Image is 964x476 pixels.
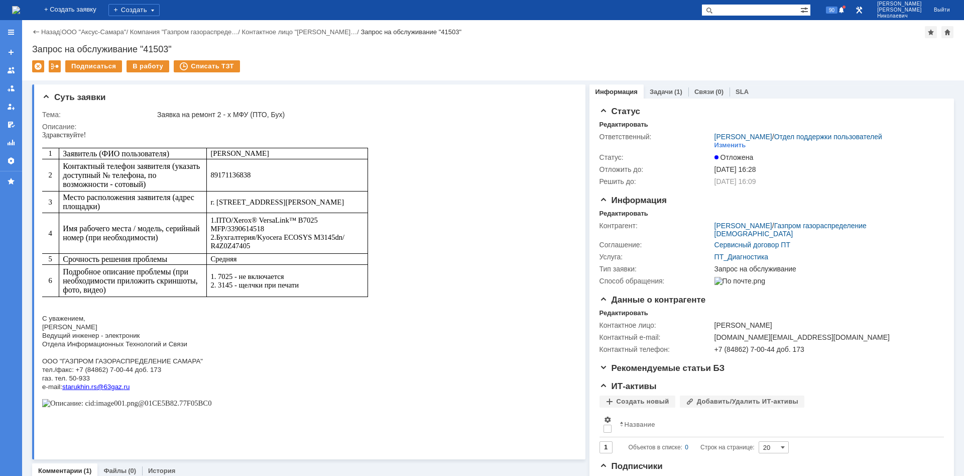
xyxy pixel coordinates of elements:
[629,444,682,451] span: Объектов в списке:
[736,88,749,96] a: SLA
[21,62,152,80] span: Место расположения заявителя (адрес площадки)
[599,121,648,129] div: Редактировать
[47,252,49,260] span: .
[714,321,939,329] div: [PERSON_NAME]
[62,28,130,36] div: /
[12,6,20,14] a: Перейти на домашнюю страницу
[3,135,19,151] a: Отчеты
[168,85,276,111] span: /Xerox® VersaLink™ B7025 MFP/3390614518 2.
[625,421,655,428] div: Название
[694,88,714,96] a: Связи
[128,467,136,474] div: (0)
[7,19,10,27] span: 1
[242,28,361,36] div: /
[599,177,712,185] div: Решить до:
[714,345,939,353] div: +7 (84862) 7-00-44 доб. 173
[599,295,706,305] span: Данные о контрагенте
[599,345,712,353] div: Контактный телефон:
[599,133,712,141] div: Ответственный:
[148,467,175,474] a: История
[599,241,712,249] div: Соглашение:
[595,88,638,96] a: Информация
[714,141,746,149] div: Изменить
[599,461,663,471] span: Подписчики
[714,222,939,238] div: /
[3,80,19,97] a: Заявки в моей ответственности
[599,309,648,317] div: Редактировать
[103,467,127,474] a: Файлы
[174,85,189,93] span: ПТО
[41,28,60,36] a: Назад
[168,19,226,27] span: [PERSON_NAME]
[242,28,357,36] a: Контактное лицо "[PERSON_NAME]…
[714,177,756,185] span: [DATE] 16:09
[3,44,19,60] a: Создать заявку
[599,107,640,116] span: Статус
[599,153,712,161] div: Статус:
[715,88,724,96] div: (0)
[3,117,19,133] a: Мои согласования
[168,124,194,132] span: Средняя
[168,85,174,93] span: 1.
[42,111,155,119] div: Тема:
[877,1,922,7] span: [PERSON_NAME]
[800,5,810,14] span: Расширенный поиск
[21,31,158,58] span: Контактный телефон заявителя (указать доступный № телефона, по возможности - сотовый)
[174,103,213,111] span: Бухгалтерия
[168,67,302,75] span: г. [STREET_ADDRESS][PERSON_NAME]
[599,321,712,329] div: Контактное лицо:
[604,416,612,424] span: Настройки
[599,196,667,205] span: Информация
[80,252,82,260] span: .
[3,99,19,115] a: Мои заявки
[853,4,865,16] a: Перейти в интерфейс администратора
[877,7,922,13] span: [PERSON_NAME]
[599,222,712,230] div: Контрагент:
[6,252,18,260] span: mail
[714,133,882,141] div: /
[599,333,712,341] div: Контактный e-mail:
[7,146,10,154] span: 6
[7,40,10,48] span: 2
[21,93,157,111] span: Имя рабочего места / модель, серийный номер (при необходимости)
[168,40,208,48] span: 89171136838
[157,111,570,119] div: Заявка на ремонт 2 - х МФУ (ПТО, Бух)
[685,441,688,453] div: 0
[599,210,648,218] div: Редактировать
[599,253,712,261] div: Услуга:
[599,265,712,273] div: Тип заявки:
[616,412,936,437] th: Название
[599,277,712,285] div: Способ обращения:
[599,165,712,173] div: Отложить до:
[130,28,238,36] a: Компания "Газпром газораспреде…
[714,253,769,261] a: ПТ_Диагностика
[42,92,105,102] span: Суть заявки
[774,133,882,141] a: Отдел поддержки пользователей
[3,153,19,169] a: Настройки
[714,241,790,249] a: Сервисный договор ПТ
[21,124,125,133] span: Срочность решения проблемы
[941,26,953,38] div: Сделать домашней страницей
[12,6,20,14] img: logo
[130,28,242,36] div: /
[49,60,61,72] div: Работа с массовостью
[714,277,765,285] img: По почте.png
[38,467,82,474] a: Комментарии
[18,252,20,260] span: :
[714,222,772,230] a: [PERSON_NAME]
[42,123,572,131] div: Описание:
[877,13,922,19] span: Николаевич
[826,7,837,14] span: 90
[20,252,87,260] a: starukhin.rs@63gaz.ru
[168,103,304,119] span: /Kyocera ECOSYS M3145dn/ R4Z0Z47405
[599,382,657,391] span: ИТ-активы
[168,142,257,158] span: 1. 7025 - не включается 2. 3145 - щелчки при печати
[7,99,10,107] span: 4
[714,222,867,238] a: Газпром газораспределение [DEMOGRAPHIC_DATA]
[3,62,19,78] a: Заявки на командах
[21,19,127,27] span: Заявитель (ФИО пользователя)
[674,88,682,96] div: (1)
[108,4,160,16] div: Создать
[629,441,755,453] i: Строк на странице:
[7,124,10,132] span: 5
